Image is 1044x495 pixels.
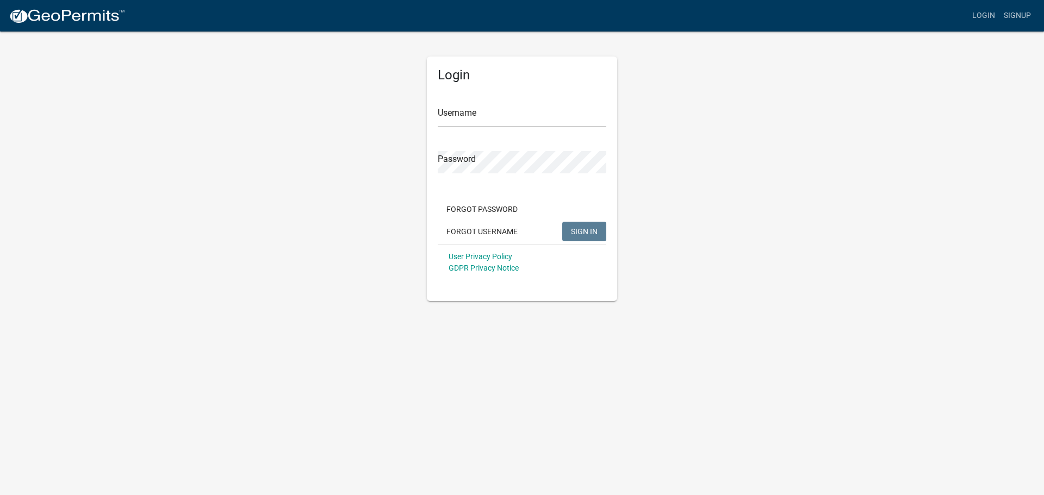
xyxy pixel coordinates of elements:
button: SIGN IN [562,222,606,241]
a: Signup [999,5,1035,26]
button: Forgot Username [438,222,526,241]
h5: Login [438,67,606,83]
a: GDPR Privacy Notice [449,264,519,272]
button: Forgot Password [438,199,526,219]
a: Login [968,5,999,26]
a: User Privacy Policy [449,252,512,261]
span: SIGN IN [571,227,598,235]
